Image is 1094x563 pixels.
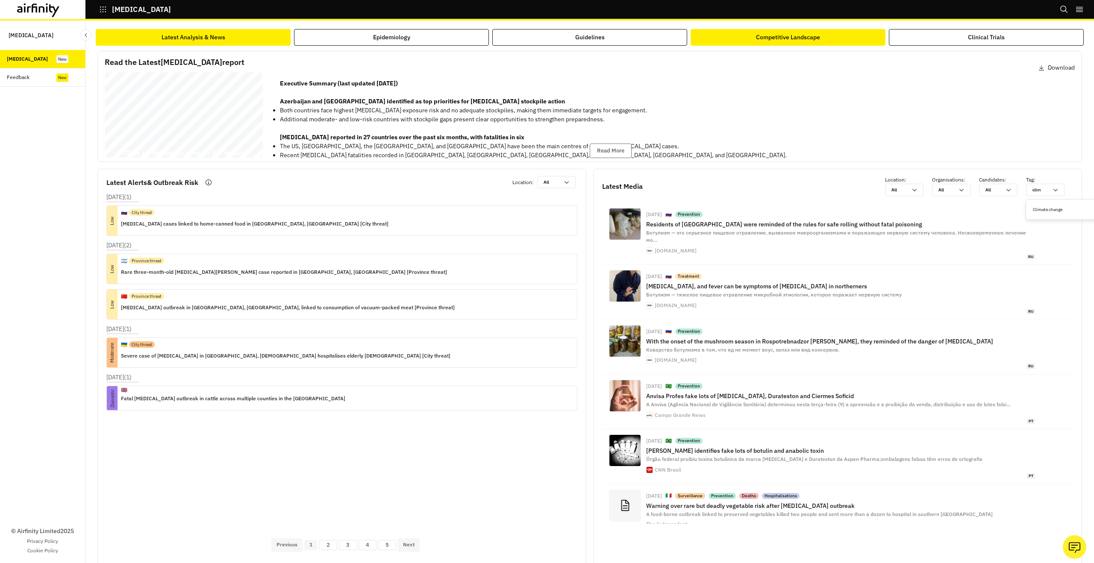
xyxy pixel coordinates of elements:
[280,106,787,115] p: Both countries face highest [MEDICAL_DATA] exposure risk and no adequate stockpiles, making them ...
[106,373,132,382] p: [DATE] ( 1 )
[378,540,396,550] button: 5
[602,375,1073,429] a: [DATE]🇧🇷PreventionAnvisa Profes fake lots of [MEDICAL_DATA], Durateston and Ciermes SoficidA Anvi...
[646,221,1035,228] p: Residents of [GEOGRAPHIC_DATA] were reminded of the rules for safe rolling without fatal poisoning
[1060,2,1068,17] button: Search
[979,176,1026,184] p: Candidates :
[339,540,357,550] button: 3
[121,267,447,277] p: Rare three-month-old [MEDICAL_DATA][PERSON_NAME] case reported in [GEOGRAPHIC_DATA], [GEOGRAPHIC_...
[756,33,820,42] div: Competitive Landscape
[7,55,48,63] div: [MEDICAL_DATA]
[742,493,756,499] p: Deaths
[647,248,653,254] img: apple-touch-icon-180.png
[711,493,733,499] p: Prevention
[512,179,534,186] p: Location :
[100,393,124,404] p: Zoonotic
[280,79,565,105] strong: Executive Summary (last updated [DATE]) Azerbaijan and [GEOGRAPHIC_DATA] identified as top priori...
[646,329,662,334] div: [DATE]
[106,177,198,188] p: Latest Alerts & Outbreak Risk
[647,412,653,418] img: android-icon-192x192.png
[118,157,119,158] span: –
[646,511,993,517] span: A food-borne outbreak linked to preserved vegetables killed two people and sent more than a dozen...
[56,73,68,82] div: New
[163,93,224,103] span: annual Report
[106,325,132,334] p: [DATE] ( 1 )
[885,176,932,184] p: Location :
[359,540,376,550] button: 4
[602,181,643,191] p: Latest Media
[646,401,1011,408] span: A Anvisa (Agência Nacional de Vigilância Sanitária) determinou nesta terça-feira (9) a apreensão ...
[602,320,1073,375] a: [DATE]🇷🇺PreventionWith the onset of the mushroom season in Rospotrebnadzor [PERSON_NAME], they re...
[9,27,53,43] p: [MEDICAL_DATA]
[647,467,653,473] img: icon.png
[646,438,662,443] div: [DATE]
[109,93,201,103] span: [MEDICAL_DATA] Bi
[162,33,225,42] div: Latest Analysis & News
[304,540,318,550] button: 1
[80,29,91,41] button: Close Sidebar
[1063,535,1086,559] button: Ask our analysts
[1027,473,1035,479] span: pt
[609,380,641,411] img: 2bm3nsc4n6sk0.jpg
[280,115,787,124] p: Additional moderate- and low-risk countries with stockpile gaps present clear opportunities to st...
[114,157,118,158] span: Airfinity
[678,493,703,499] p: Surveillance
[646,274,662,279] div: [DATE]
[655,467,681,472] div: CNN Brasil
[609,325,641,357] img: e8fb93d58a133fa292838567d1e798ec.jpg
[130,78,231,150] span: This Airfinity report is intended to be used by [PERSON_NAME] at null exclusively. Not for reprod...
[646,212,662,217] div: [DATE]
[602,484,1073,537] a: [DATE]🇮🇹SurveillancePreventionDeathsHospitalisationsWarning over rare but deadly vegetable risk a...
[602,203,1073,265] a: [DATE]🇷🇺PreventionResidents of [GEOGRAPHIC_DATA] were reminded of the rules for safe rolling with...
[647,357,653,363] img: apple-touch-icon-180.png
[602,265,1073,320] a: [DATE]🇷🇺Treatment[MEDICAL_DATA], and fever can be symptoms of [MEDICAL_DATA] in northernersБотули...
[106,241,132,250] p: [DATE] ( 2 )
[121,394,345,403] p: Fatal [MEDICAL_DATA] outbreak in cattle across multiple counties in the [GEOGRAPHIC_DATA]
[602,429,1073,484] a: [DATE]🇧🇷Prevention[PERSON_NAME] identifies fake lots of botulin and anabolic toxinÓrgão federal p...
[11,527,74,536] p: © Airfinity Limited 2025
[647,302,653,308] img: apple-touch-icon-180.png
[665,383,672,390] p: 🇧🇷
[932,176,979,184] p: Organisations :
[765,493,797,499] p: Hospitalisations
[1026,309,1035,314] span: ru
[97,264,127,274] p: Low
[968,33,1005,42] div: Clinical Trials
[280,133,524,141] strong: [MEDICAL_DATA] reported in 27 countries over the past six months, with fatalities in six
[121,351,450,361] p: Severe case of [MEDICAL_DATA] in [GEOGRAPHIC_DATA], [DEMOGRAPHIC_DATA] hospitalises elderly [DEMO...
[590,144,632,158] button: Read More
[646,393,1035,399] p: Anvisa Profes fake lots of [MEDICAL_DATA], Durateston and Ciermes Soficid
[121,293,127,300] p: 🇨🇳
[27,547,58,554] a: Cookie Policy
[646,502,1035,509] p: Warning over rare but deadly vegetable risk after [MEDICAL_DATA] outbreak
[319,540,337,550] button: 2
[646,493,662,498] div: [DATE]
[398,538,420,552] button: Next
[678,383,700,389] p: Prevention
[665,211,672,218] p: 🇷🇺
[1026,254,1035,260] span: ru
[646,522,687,527] div: The Independent
[665,328,672,335] p: 🇷🇺
[110,157,114,158] span: © 2025
[646,384,662,389] div: [DATE]
[646,456,982,462] span: Órgão federal proibiu toxina botulínica da marca [MEDICAL_DATA] e Durateston da Aspen Pharma;emba...
[97,347,127,358] p: Moderate
[373,33,410,42] div: Epidemiology
[121,257,127,265] p: 🇦🇷
[646,447,1035,454] p: [PERSON_NAME] identifies fake lots of botulin and anabolic toxin
[97,215,127,226] p: Low
[646,338,1035,345] p: With the onset of the mushroom season in Rospotrebnadzor [PERSON_NAME], they reminded of the dang...
[1048,63,1075,72] p: Download
[56,55,68,63] div: New
[121,386,127,394] p: 🇬🇧
[609,270,641,302] img: e6de48e610f6affefb7a1d99dd07d70a.jpg
[121,303,455,312] p: [MEDICAL_DATA] outbreak in [GEOGRAPHIC_DATA], [GEOGRAPHIC_DATA], linked to consumption of vacuum-...
[27,537,58,545] a: Privacy Policy
[646,229,1026,243] span: Ботулизм — это серьезное пищевое отравление, вызванное микроорганизмами и поражающее нервную сист...
[105,56,244,68] p: Read the Latest [MEDICAL_DATA] report
[132,293,162,299] p: Province threat
[132,209,152,216] p: City threat
[132,341,152,348] p: City threat
[121,341,127,349] p: 🇺🇦
[678,438,700,444] p: Prevention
